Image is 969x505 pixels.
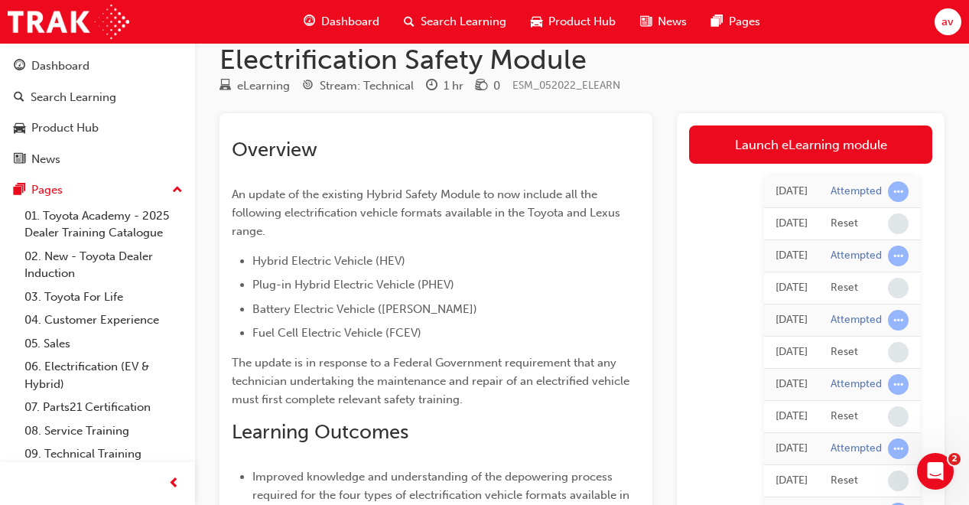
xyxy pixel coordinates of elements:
a: 08. Service Training [18,419,189,443]
span: learningRecordVerb_ATTEMPT-icon [888,374,909,395]
a: 06. Electrification (EV & Hybrid) [18,355,189,396]
span: Dashboard [321,13,379,31]
div: Price [476,77,500,96]
span: news-icon [14,153,25,167]
div: Tue Aug 19 2025 15:33:34 GMT+0800 (Australian Western Standard Time) [776,311,808,329]
span: target-icon [302,80,314,93]
span: learningRecordVerb_ATTEMPT-icon [888,181,909,202]
a: 02. New - Toyota Dealer Induction [18,245,189,285]
a: 03. Toyota For Life [18,285,189,309]
span: learningRecordVerb_NONE-icon [888,213,909,234]
div: Reset [831,217,858,231]
div: Search Learning [31,89,116,106]
span: News [658,13,687,31]
div: Thu Aug 21 2025 12:22:13 GMT+0800 (Australian Western Standard Time) [776,183,808,200]
div: Type [219,77,290,96]
span: An update of the existing Hybrid Safety Module to now include all the following electrification v... [232,187,623,238]
span: 2 [948,453,961,465]
div: Duration [426,77,463,96]
span: pages-icon [14,184,25,197]
a: car-iconProduct Hub [519,6,628,37]
div: Attempted [831,249,882,263]
span: learningRecordVerb_ATTEMPT-icon [888,246,909,266]
div: Thu Jun 27 2024 08:07:23 GMT+0800 (Australian Western Standard Time) [776,472,808,490]
div: Reset [831,345,858,360]
div: Sun Jun 29 2025 23:00:31 GMT+0800 (Australian Western Standard Time) [776,408,808,425]
div: Thu Aug 21 2025 06:57:30 GMT+0800 (Australian Western Standard Time) [776,247,808,265]
span: learningRecordVerb_NONE-icon [888,406,909,427]
span: guage-icon [14,60,25,73]
span: learningRecordVerb_ATTEMPT-icon [888,438,909,459]
span: learningResourceType_ELEARNING-icon [219,80,231,93]
span: Product Hub [548,13,616,31]
a: guage-iconDashboard [291,6,392,37]
span: Fuel Cell Electric Vehicle (FCEV) [252,326,421,340]
a: 05. Sales [18,332,189,356]
div: Thu Aug 21 2025 06:57:28 GMT+0800 (Australian Western Standard Time) [776,279,808,297]
span: news-icon [640,12,652,31]
span: learningRecordVerb_NONE-icon [888,278,909,298]
div: Dashboard [31,57,89,75]
span: up-icon [172,181,183,200]
div: Reset [831,281,858,295]
span: money-icon [476,80,487,93]
div: Sun Jun 29 2025 23:00:35 GMT+0800 (Australian Western Standard Time) [776,376,808,393]
a: 07. Parts21 Certification [18,396,189,419]
span: learningRecordVerb_NONE-icon [888,342,909,363]
div: News [31,151,60,168]
div: Attempted [831,377,882,392]
div: Pages [31,181,63,199]
button: DashboardSearch LearningProduct HubNews [6,49,189,176]
span: Search Learning [421,13,506,31]
iframe: Intercom live chat [917,453,954,490]
span: guage-icon [304,12,315,31]
span: The update is in response to a Federal Government requirement that any technician undertaking the... [232,356,632,406]
div: 1 hr [444,77,463,95]
div: Reset [831,474,858,488]
a: pages-iconPages [699,6,772,37]
span: search-icon [404,12,415,31]
div: Tue Aug 19 2025 15:33:32 GMT+0800 (Australian Western Standard Time) [776,344,808,361]
span: Plug-in Hybrid Electric Vehicle (PHEV) [252,278,454,292]
a: News [6,145,189,174]
a: search-iconSearch Learning [392,6,519,37]
button: Pages [6,176,189,204]
span: Learning resource code [512,79,620,92]
span: learningRecordVerb_NONE-icon [888,471,909,491]
h1: Electrification Safety Module [219,43,945,77]
div: Reset [831,409,858,424]
a: news-iconNews [628,6,699,37]
span: Battery Electric Vehicle ([PERSON_NAME]) [252,302,477,316]
a: Dashboard [6,52,189,80]
img: Trak [8,5,129,39]
div: Stream: Technical [320,77,414,95]
div: Attempted [831,313,882,327]
span: clock-icon [426,80,437,93]
span: search-icon [14,91,24,105]
span: Hybrid Electric Vehicle (HEV) [252,254,405,268]
a: 04. Customer Experience [18,308,189,332]
div: Attempted [831,184,882,199]
a: 09. Technical Training [18,442,189,466]
div: Stream [302,77,414,96]
div: 0 [493,77,500,95]
span: Overview [232,138,317,161]
div: Attempted [831,441,882,456]
span: prev-icon [168,474,180,494]
div: Thu Aug 21 2025 12:22:11 GMT+0800 (Australian Western Standard Time) [776,215,808,233]
a: Product Hub [6,114,189,142]
span: learningRecordVerb_ATTEMPT-icon [888,310,909,331]
div: Thu Jun 27 2024 08:07:25 GMT+0800 (Australian Western Standard Time) [776,440,808,458]
a: Search Learning [6,83,189,112]
span: av [941,13,954,31]
button: av [935,8,961,35]
a: 01. Toyota Academy - 2025 Dealer Training Catalogue [18,204,189,245]
span: car-icon [14,122,25,135]
span: pages-icon [711,12,723,31]
a: Launch eLearning module [689,125,932,164]
div: Product Hub [31,119,99,137]
span: car-icon [531,12,542,31]
span: Pages [729,13,760,31]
